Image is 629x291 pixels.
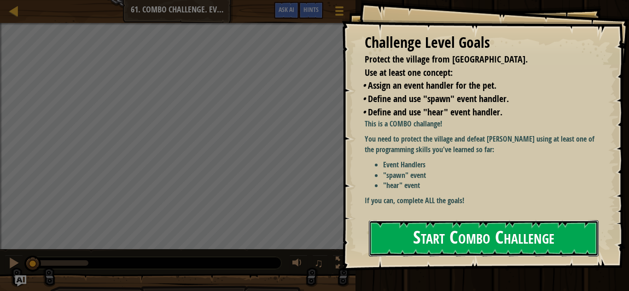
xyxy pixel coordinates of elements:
span: Define and use "hear" event handler. [368,106,502,118]
p: You need to protect the village and defeat [PERSON_NAME] using at least one of the programming sk... [365,134,597,155]
li: Assign an event handler for the pet. [362,79,594,92]
p: If you can, complete ALL the goals! [365,195,597,206]
button: Show game menu [328,2,351,23]
button: Start Combo Challenge [369,220,599,257]
span: Use at least one concept: [365,66,453,79]
span: Define and use "spawn" event handler. [368,92,509,105]
li: Define and use "hear" event handler. [362,106,594,119]
span: Hints [303,5,319,14]
i: • [362,106,366,118]
p: This is a COMBO challange! [365,119,597,129]
li: "hear" event [383,180,597,191]
button: Toggle fullscreen [332,255,351,274]
button: Ask AI [15,275,26,286]
div: Challenge Level Goals [365,32,597,53]
li: Define and use "spawn" event handler. [362,92,594,106]
i: • [362,92,366,105]
button: Ask AI [274,2,299,19]
span: Assign an event handler for the pet. [368,79,496,91]
span: Protect the village from [GEOGRAPHIC_DATA]. [365,53,528,65]
button: Ctrl + P: Pause [5,255,23,274]
span: ♫ [314,256,323,270]
li: Event Handlers [383,160,597,170]
i: • [362,79,366,91]
li: Use at least one concept: [353,66,594,80]
button: Adjust volume [289,255,308,274]
button: ♫ [312,255,328,274]
li: "spawn" event [383,170,597,181]
li: Protect the village from ogres. [353,53,594,66]
span: Ask AI [279,5,294,14]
